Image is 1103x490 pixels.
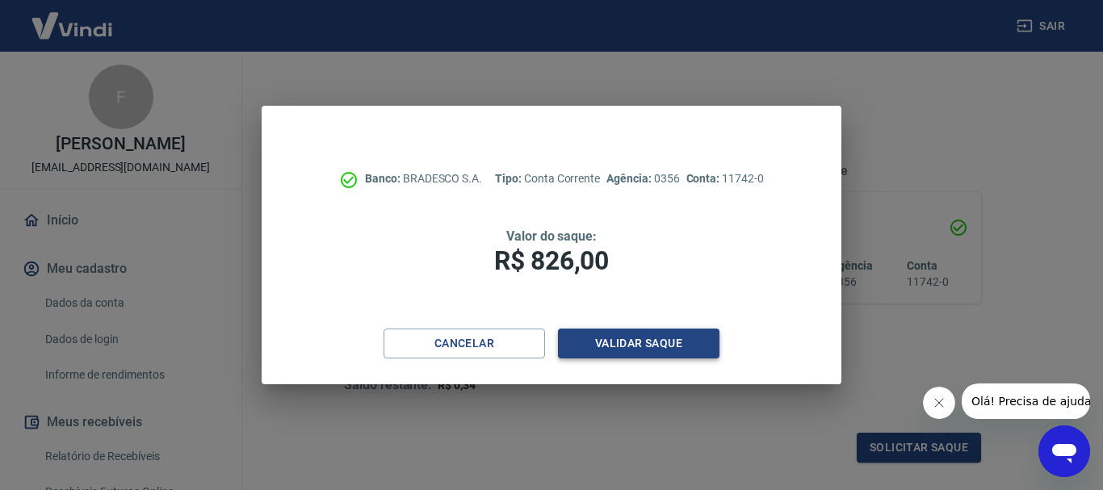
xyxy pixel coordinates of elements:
[365,170,482,187] p: BRADESCO S.A.
[365,172,403,185] span: Banco:
[962,383,1090,419] iframe: Mensagem da empresa
[495,170,600,187] p: Conta Corrente
[10,11,136,24] span: Olá! Precisa de ajuda?
[686,170,764,187] p: 11742-0
[384,329,545,358] button: Cancelar
[495,172,524,185] span: Tipo:
[606,172,654,185] span: Agência:
[506,228,597,244] span: Valor do saque:
[558,329,719,358] button: Validar saque
[923,387,955,419] iframe: Fechar mensagem
[686,172,723,185] span: Conta:
[606,170,679,187] p: 0356
[494,245,609,276] span: R$ 826,00
[1038,425,1090,477] iframe: Botão para abrir a janela de mensagens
